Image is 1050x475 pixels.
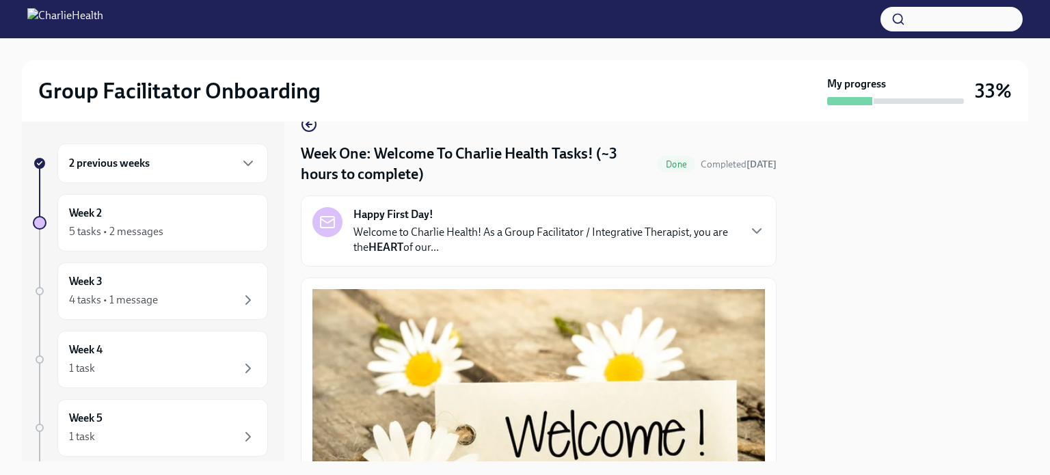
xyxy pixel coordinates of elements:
span: Completed [701,159,777,170]
div: 4 tasks • 1 message [69,293,158,308]
a: Week 34 tasks • 1 message [33,262,268,320]
span: Done [658,159,695,169]
h3: 33% [975,79,1012,103]
h2: Group Facilitator Onboarding [38,77,321,105]
h6: Week 2 [69,206,102,221]
strong: HEART [368,241,403,254]
p: Welcome to Charlie Health! As a Group Facilitator / Integrative Therapist, you are the of our... [353,225,738,255]
a: Week 25 tasks • 2 messages [33,194,268,252]
img: CharlieHealth [27,8,103,30]
h6: Week 3 [69,274,103,289]
a: Week 41 task [33,331,268,388]
div: 2 previous weeks [57,144,268,183]
h6: Week 4 [69,342,103,357]
span: September 18th, 2025 13:16 [701,158,777,171]
div: 5 tasks • 2 messages [69,224,163,239]
a: Week 51 task [33,399,268,457]
div: 1 task [69,429,95,444]
strong: Happy First Day! [353,207,433,222]
h6: 2 previous weeks [69,156,150,171]
h6: Week 5 [69,411,103,426]
strong: My progress [827,77,886,92]
div: 1 task [69,361,95,376]
strong: [DATE] [746,159,777,170]
h4: Week One: Welcome To Charlie Health Tasks! (~3 hours to complete) [301,144,652,185]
